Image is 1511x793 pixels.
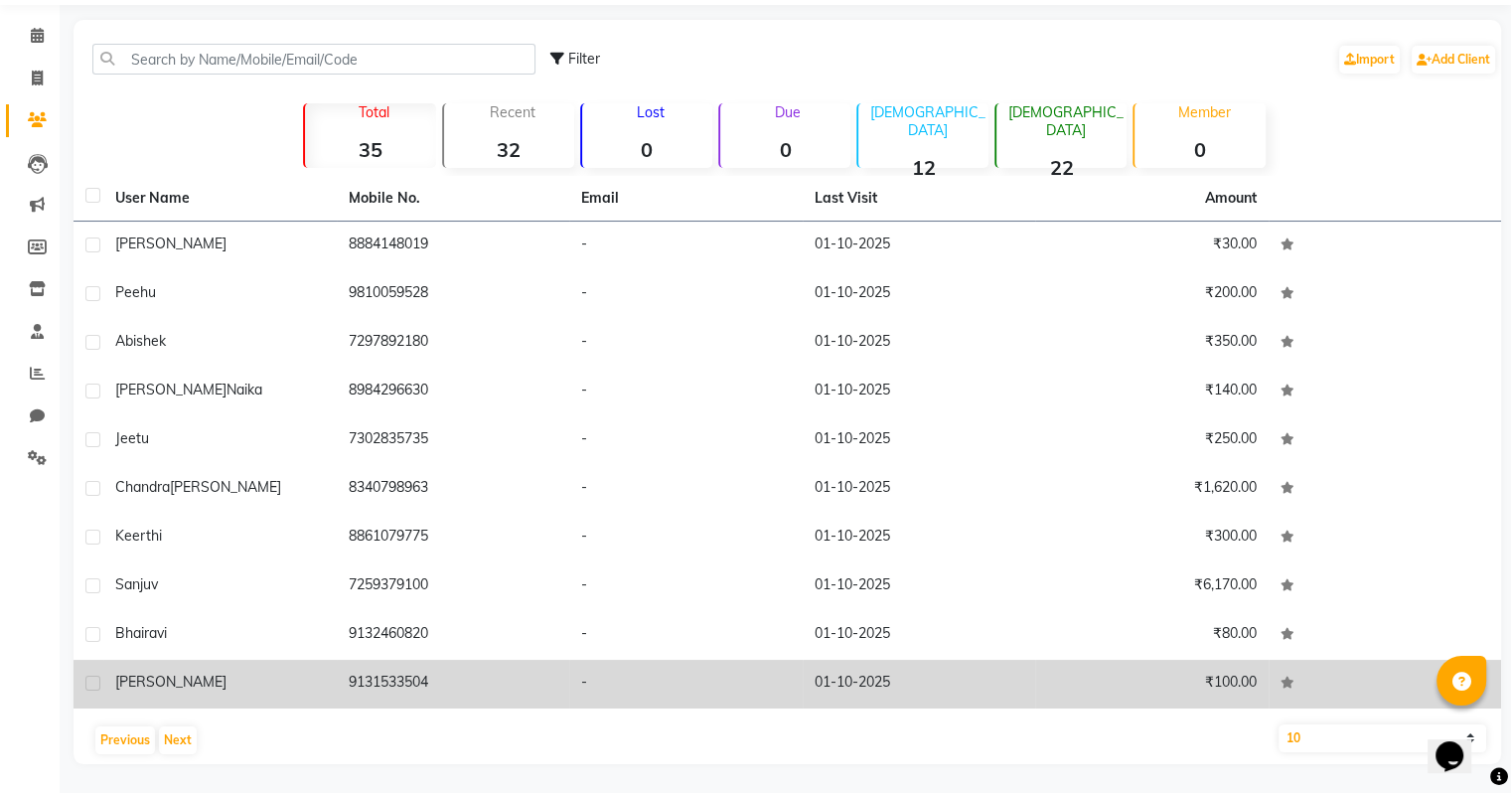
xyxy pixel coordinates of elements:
[803,611,1036,660] td: 01-10-2025
[569,660,803,709] td: -
[569,319,803,368] td: -
[803,319,1036,368] td: 01-10-2025
[803,514,1036,562] td: 01-10-2025
[803,562,1036,611] td: 01-10-2025
[115,283,156,301] span: Peehu
[1339,46,1400,74] a: Import
[803,416,1036,465] td: 01-10-2025
[1035,465,1269,514] td: ₹1,620.00
[1412,46,1495,74] a: Add Client
[337,465,570,514] td: 8340798963
[115,673,227,691] span: [PERSON_NAME]
[1193,176,1269,221] th: Amount
[1035,660,1269,709] td: ₹100.00
[92,44,535,75] input: Search by Name/Mobile/Email/Code
[103,176,337,222] th: User Name
[1035,562,1269,611] td: ₹6,170.00
[1035,514,1269,562] td: ₹300.00
[582,137,712,162] strong: 0
[313,103,435,121] p: Total
[1035,222,1269,270] td: ₹30.00
[569,562,803,611] td: -
[170,478,281,496] span: [PERSON_NAME]
[803,176,1036,222] th: Last Visit
[1035,416,1269,465] td: ₹250.00
[1035,368,1269,416] td: ₹140.00
[569,222,803,270] td: -
[803,465,1036,514] td: 01-10-2025
[444,137,574,162] strong: 32
[452,103,574,121] p: Recent
[227,381,262,398] span: Naika
[569,465,803,514] td: -
[115,381,227,398] span: [PERSON_NAME]
[803,368,1036,416] td: 01-10-2025
[337,660,570,709] td: 9131533504
[115,235,227,252] span: [PERSON_NAME]
[337,514,570,562] td: 8861079775
[803,222,1036,270] td: 01-10-2025
[337,611,570,660] td: 9132460820
[569,270,803,319] td: -
[569,368,803,416] td: -
[866,103,988,139] p: [DEMOGRAPHIC_DATA]
[159,726,197,754] button: Next
[569,514,803,562] td: -
[858,155,988,180] strong: 12
[115,332,166,350] span: Abishek
[569,416,803,465] td: -
[305,137,435,162] strong: 35
[1035,319,1269,368] td: ₹350.00
[337,416,570,465] td: 7302835735
[568,50,600,68] span: Filter
[569,611,803,660] td: -
[590,103,712,121] p: Lost
[115,478,170,496] span: Chandra
[115,624,167,642] span: Bhairavi
[1134,137,1265,162] strong: 0
[803,270,1036,319] td: 01-10-2025
[115,527,162,545] span: Keerthi
[720,137,850,162] strong: 0
[337,176,570,222] th: Mobile No.
[724,103,850,121] p: Due
[996,155,1127,180] strong: 22
[337,368,570,416] td: 8984296630
[95,726,155,754] button: Previous
[115,575,158,593] span: Sanjuv
[1035,611,1269,660] td: ₹80.00
[337,319,570,368] td: 7297892180
[1428,714,1491,773] iframe: chat widget
[337,270,570,319] td: 9810059528
[569,176,803,222] th: Email
[803,660,1036,709] td: 01-10-2025
[337,222,570,270] td: 8884148019
[1035,270,1269,319] td: ₹200.00
[1004,103,1127,139] p: [DEMOGRAPHIC_DATA]
[115,429,149,447] span: Jeetu
[337,562,570,611] td: 7259379100
[1142,103,1265,121] p: Member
